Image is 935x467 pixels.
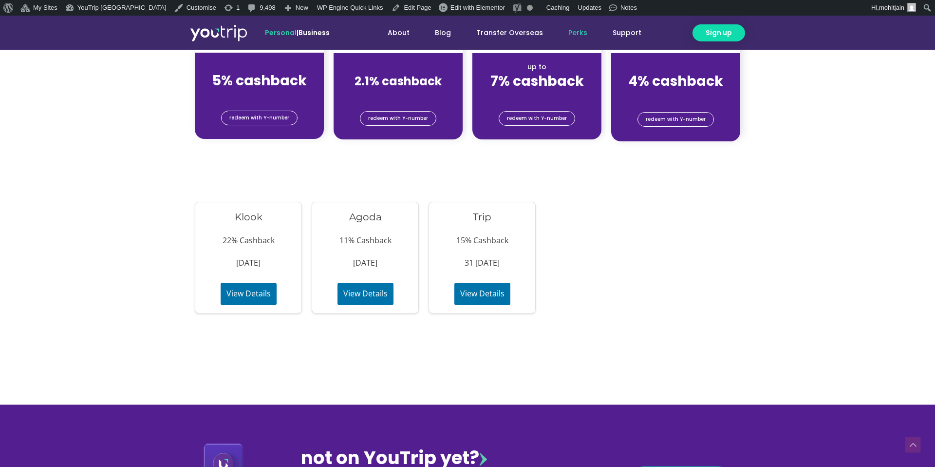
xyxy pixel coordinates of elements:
[221,111,298,125] a: redeem with Y-number
[229,111,289,125] span: redeem with Y-number
[355,73,442,89] strong: 2.1% cashback
[360,111,436,126] a: redeem with Y-number
[265,28,330,38] span: |
[320,210,411,224] h3: Agoda
[341,62,455,72] div: up to
[265,28,297,38] span: Personal
[212,71,307,90] strong: 5% cashback
[368,112,428,125] span: redeem with Y-number
[203,233,294,248] p: 22% Cashback
[490,72,584,91] strong: 7% cashback
[619,62,732,72] div: up to
[337,283,393,305] button: View Details
[450,4,505,11] span: Edit with Elementor
[299,28,330,38] a: Business
[692,24,745,41] a: Sign up
[637,112,714,127] a: redeem with Y-number
[437,233,527,248] p: 15% Cashback
[646,113,706,126] span: redeem with Y-number
[480,62,594,72] div: up to
[437,210,527,224] h3: Trip
[600,24,654,42] a: Support
[507,112,567,125] span: redeem with Y-number
[320,233,411,248] p: 11% Cashback
[556,24,600,42] a: Perks
[203,61,316,72] div: up to
[499,111,575,126] a: redeem with Y-number
[422,24,464,42] a: Blog
[375,24,422,42] a: About
[437,256,527,271] p: 31 [DATE]
[203,210,294,224] h3: Klook
[454,283,510,305] button: View Details
[879,4,904,11] span: mohitjain
[341,90,455,100] div: (for stays only)
[320,256,411,271] p: [DATE]
[203,256,294,271] p: [DATE]
[221,283,277,305] button: View Details
[203,90,316,100] div: (for stays only)
[629,72,723,91] strong: 4% cashback
[356,24,654,42] nav: Menu
[480,90,594,100] div: (for stays only)
[464,24,556,42] a: Transfer Overseas
[619,90,732,100] div: (for stays only)
[706,28,732,38] span: Sign up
